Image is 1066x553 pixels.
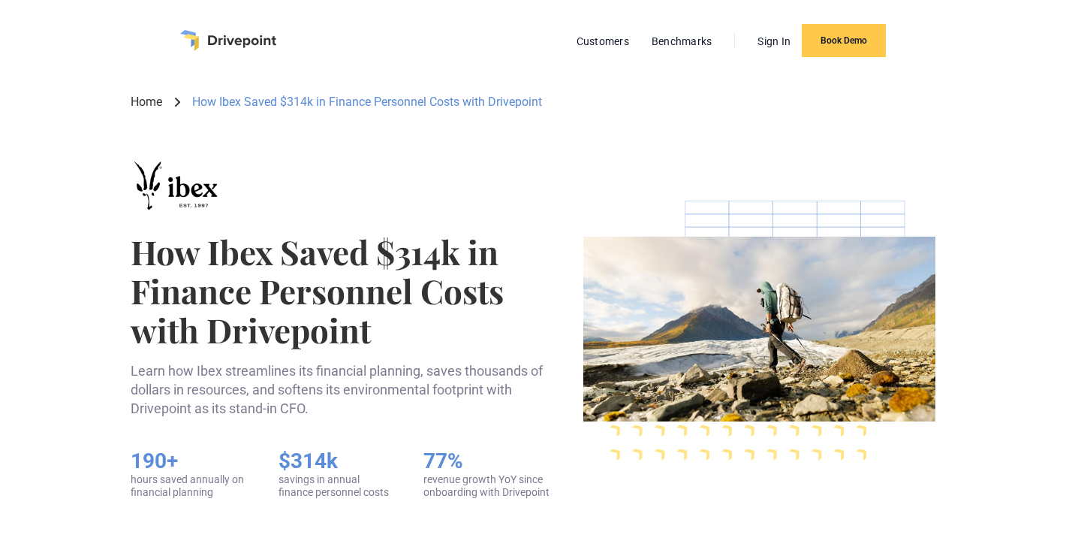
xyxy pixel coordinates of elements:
a: Benchmarks [644,32,720,51]
a: Sign In [750,32,798,51]
a: Customers [569,32,637,51]
div: hours saved annually on financial planning [131,473,248,499]
h1: How Ibex Saved $314k in Finance Personnel Costs with Drivepoint [131,232,571,349]
a: Home [131,94,162,110]
div: savings in annual finance personnel costs [279,473,393,499]
h5: 190+ [131,449,248,474]
a: home [180,30,276,51]
a: Book Demo [802,24,886,57]
h5: 77% [423,449,571,474]
p: Learn how Ibex streamlines its financial planning, saves thousands of dollars in resources, and s... [131,361,571,419]
h5: $314k [279,449,393,474]
div: revenue growth YoY since onboarding with Drivepoint [423,473,571,499]
div: How Ibex Saved $314k in Finance Personnel Costs with Drivepoint [192,94,542,110]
